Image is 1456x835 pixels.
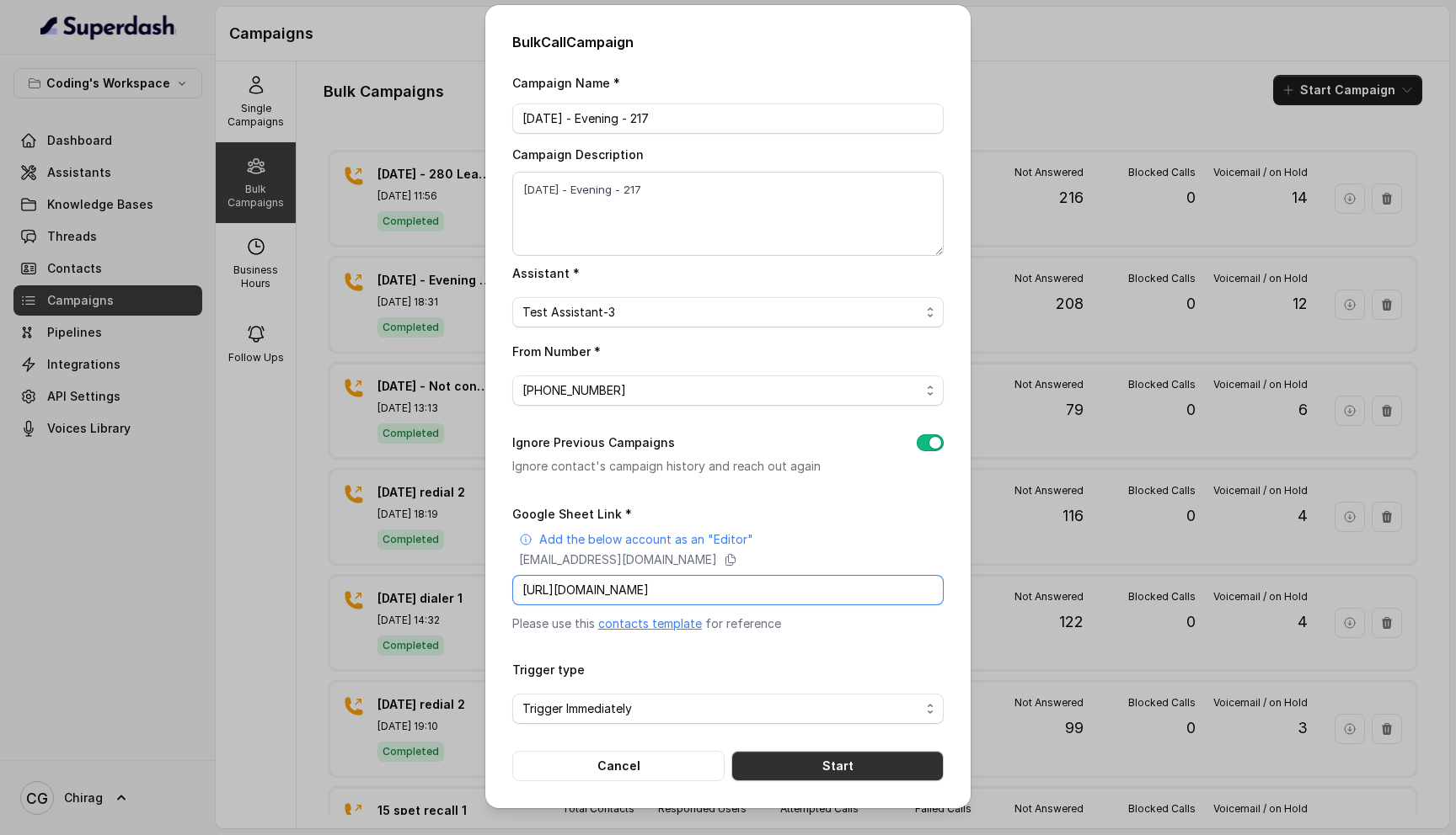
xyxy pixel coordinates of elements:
[522,380,920,401] span: [PHONE_NUMBER]
[522,699,920,719] span: Trigger Immediately
[731,751,944,781] button: Start
[512,751,725,781] button: Cancel
[512,32,944,52] h2: Bulk Call Campaign
[512,147,644,162] label: Campaign Description
[512,76,620,90] label: Campaign Name *
[512,375,944,406] button: [PHONE_NUMBER]
[512,694,944,724] button: Trigger Immediately
[512,266,580,280] label: Assistant *
[512,433,675,453] label: Ignore Previous Campaigns
[539,531,753,548] p: Add the below account as an "Editor"
[512,344,601,359] label: From Number *
[512,456,890,476] p: Ignore contact's campaign history and reach out again
[519,551,717,568] p: [EMAIL_ADDRESS][DOMAIN_NAME]
[598,616,702,630] a: contacts template
[512,662,585,677] label: Trigger type
[522,302,920,322] span: Test Assistant-3
[512,507,632,521] label: Google Sheet Link *
[512,615,944,632] p: Please use this for reference
[512,297,944,327] button: Test Assistant-3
